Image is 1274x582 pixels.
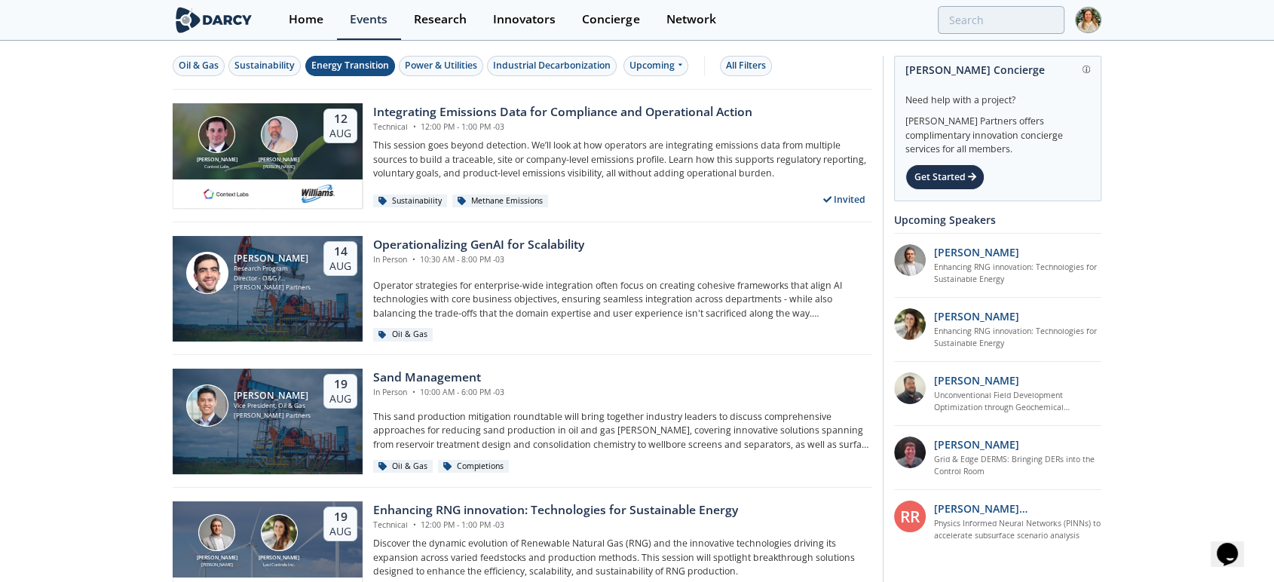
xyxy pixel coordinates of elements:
img: logo-wide.svg [173,7,255,33]
div: In Person 10:30 AM - 8:00 PM -03 [373,254,584,266]
div: Loci Controls Inc. [256,562,302,568]
div: Oil & Gas [373,460,433,473]
div: Operationalizing GenAI for Scalability [373,236,584,254]
button: Sustainability [228,56,301,76]
img: accc9a8e-a9c1-4d58-ae37-132228efcf55 [894,436,926,468]
div: Invited [817,190,873,209]
span: • [410,519,418,530]
div: 12 [329,112,351,127]
div: Concierge [582,14,639,26]
button: Energy Transition [305,56,395,76]
div: [PERSON_NAME] [256,164,302,170]
div: Sustainability [234,59,295,72]
button: All Filters [720,56,772,76]
p: [PERSON_NAME] [934,244,1019,260]
p: This sand production mitigation roundtable will bring together industry leaders to discuss compre... [373,410,872,452]
div: RR [894,501,926,532]
div: [PERSON_NAME] [256,156,302,164]
a: Sami Sultan [PERSON_NAME] Research Program Director - O&G / Sustainability [PERSON_NAME] Partners... [173,236,872,342]
a: Unconventional Field Development Optimization through Geochemical Fingerprinting Technology [934,390,1102,414]
div: Completions [438,460,509,473]
div: [PERSON_NAME] [194,562,240,568]
div: Sand Management [373,369,504,387]
img: Nicole Neff [261,514,298,551]
span: • [409,254,418,265]
input: Advanced Search [938,6,1064,34]
a: Enhancing RNG innovation: Technologies for Sustainable Energy [934,326,1102,350]
div: Need help with a project? [905,83,1090,107]
div: Methane Emissions [452,195,548,208]
img: Profile [1075,7,1101,33]
a: Grid & Edge DERMS: Bringing DERs into the Control Room [934,454,1102,478]
img: 1682076415445-contextlabs.png [200,185,253,203]
img: Nathan Brawn [198,116,235,153]
a: Enhancing RNG innovation: Technologies for Sustainable Energy [934,262,1102,286]
p: Operator strategies for enterprise-wide integration often focus on creating cohesive frameworks t... [373,279,872,320]
a: Ron Sasaki [PERSON_NAME] Vice President, Oil & Gas [PERSON_NAME] Partners 19 Aug Sand Management ... [173,369,872,474]
div: Research [414,14,467,26]
div: 14 [329,244,351,259]
div: Context Labs [194,164,240,170]
img: Mark Gebbia [261,116,298,153]
img: williams.com.png [301,185,335,203]
div: [PERSON_NAME] [234,253,311,264]
div: Energy Transition [311,59,389,72]
div: [PERSON_NAME] [194,554,240,562]
div: [PERSON_NAME] [194,156,240,164]
p: Discover the dynamic evolution of Renewable Natural Gas (RNG) and the innovative technologies dri... [373,537,872,578]
div: [PERSON_NAME] Partners [234,283,311,293]
button: Oil & Gas [173,56,225,76]
div: Aug [329,127,351,140]
img: Amir Akbari [198,514,235,551]
div: 19 [329,510,351,525]
span: • [409,387,418,397]
div: [PERSON_NAME] [234,391,311,401]
div: [PERSON_NAME] Partners offers complimentary innovation concierge services for all members. [905,107,1090,157]
div: 19 [329,377,351,392]
div: Network [666,14,715,26]
div: Enhancing RNG innovation: Technologies for Sustainable Energy [373,501,738,519]
div: Vice President, Oil & Gas [234,401,311,411]
a: Physics Informed Neural Networks (PINNs) to accelerate subsurface scenario analysis [934,518,1102,542]
div: Aug [329,525,351,538]
div: Aug [329,259,351,273]
div: Innovators [493,14,556,26]
button: Power & Utilities [399,56,483,76]
div: Power & Utilities [405,59,477,72]
img: Sami Sultan [186,252,228,294]
img: information.svg [1083,66,1091,74]
div: Oil & Gas [179,59,219,72]
p: [PERSON_NAME] [934,372,1019,388]
div: [PERSON_NAME] Concierge [905,57,1090,83]
img: 737ad19b-6c50-4cdf-92c7-29f5966a019e [894,308,926,340]
div: Upcoming Speakers [894,207,1101,233]
div: Aug [329,392,351,406]
a: Nathan Brawn [PERSON_NAME] Context Labs Mark Gebbia [PERSON_NAME] [PERSON_NAME] 12 Aug Integratin... [173,103,872,209]
span: • [410,121,418,132]
div: Technical 12:00 PM - 1:00 PM -03 [373,519,738,531]
img: 2k2ez1SvSiOh3gKHmcgF [894,372,926,404]
div: Upcoming [623,56,689,76]
div: [PERSON_NAME] Partners [234,411,311,421]
div: Integrating Emissions Data for Compliance and Operational Action [373,103,752,121]
div: Events [350,14,387,26]
div: All Filters [726,59,766,72]
div: Oil & Gas [373,328,433,342]
div: Home [289,14,323,26]
iframe: chat widget [1211,522,1259,567]
div: Research Program Director - O&G / Sustainability [234,264,311,283]
p: [PERSON_NAME] [934,308,1019,324]
div: Sustainability [373,195,447,208]
div: In Person 10:00 AM - 6:00 PM -03 [373,387,504,399]
button: Industrial Decarbonization [487,56,617,76]
div: [PERSON_NAME] [256,554,302,562]
p: [PERSON_NAME] [934,436,1019,452]
p: [PERSON_NAME] [PERSON_NAME] [934,501,1102,516]
img: 1fdb2308-3d70-46db-bc64-f6eabefcce4d [894,244,926,276]
img: Ron Sasaki [186,384,228,427]
p: This session goes beyond detection. We’ll look at how operators are integrating emissions data fr... [373,139,872,180]
div: Technical 12:00 PM - 1:00 PM -03 [373,121,752,133]
div: Get Started [905,164,985,190]
div: Industrial Decarbonization [493,59,611,72]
